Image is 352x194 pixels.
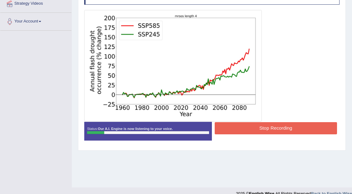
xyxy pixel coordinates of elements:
div: Status: [84,122,212,141]
strong: Our A.I. Engine is now listening to your voice. [98,127,173,131]
a: Your Account [0,13,71,28]
button: Stop Recording [215,122,337,134]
